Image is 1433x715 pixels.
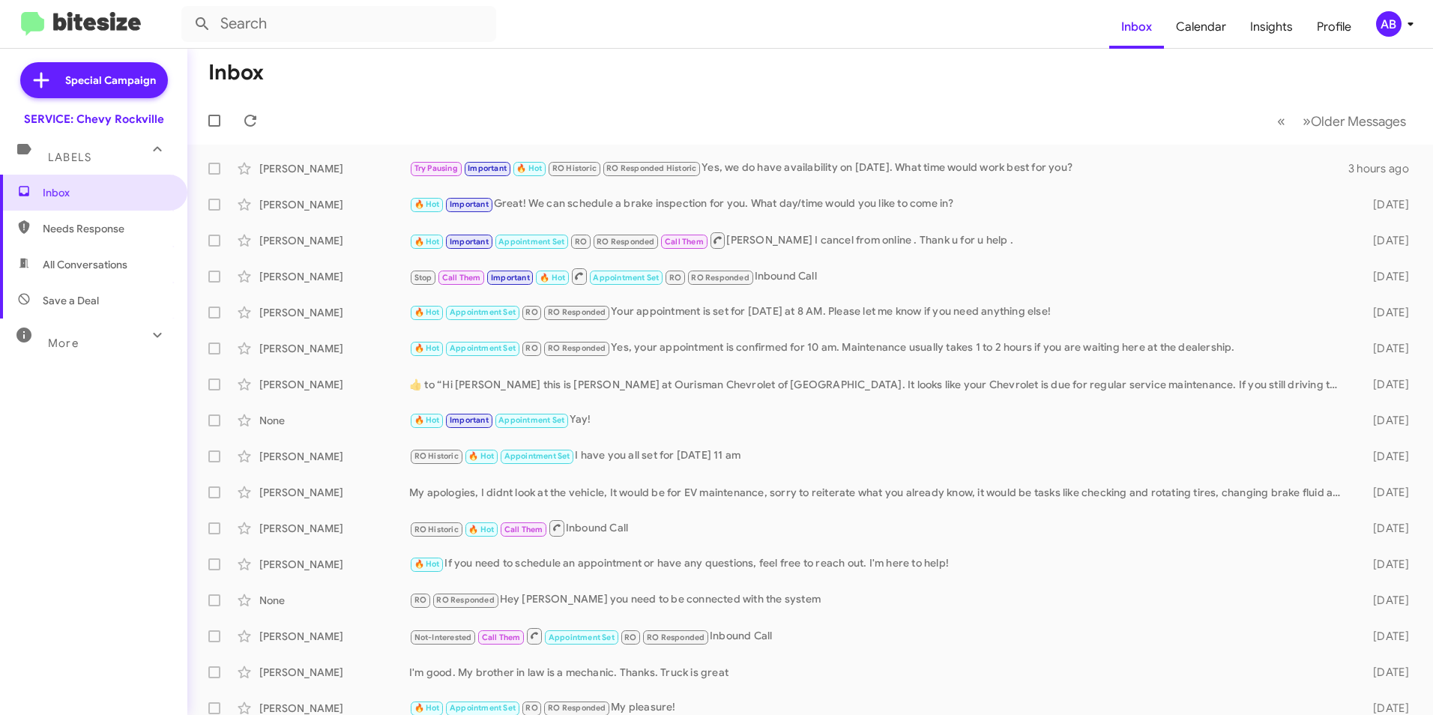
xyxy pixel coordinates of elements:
span: 🔥 Hot [414,199,440,209]
span: RO Historic [414,525,459,534]
span: 🔥 Hot [468,451,494,461]
button: Previous [1268,106,1294,136]
span: Important [491,273,530,283]
div: [DATE] [1349,197,1421,212]
div: Yay! [409,411,1349,429]
span: RO Responded [647,633,705,642]
div: [PERSON_NAME] [259,269,409,284]
span: Call Them [442,273,481,283]
div: [PERSON_NAME] [259,629,409,644]
span: Not-Interested [414,633,472,642]
span: Appointment Set [549,633,615,642]
span: RO Responded [597,237,654,247]
span: Special Campaign [65,73,156,88]
span: » [1303,112,1311,130]
div: I'm good. My brother in law is a mechanic. Thanks. Truck is great [409,665,1349,680]
span: More [48,337,79,350]
div: [PERSON_NAME] [259,197,409,212]
h1: Inbox [208,61,264,85]
span: Call Them [482,633,521,642]
div: [DATE] [1349,377,1421,392]
span: RO Responded [548,343,606,353]
span: RO [575,237,587,247]
span: Appointment Set [504,451,570,461]
div: Yes, we do have availability on [DATE]. What time would work best for you? [409,160,1348,177]
input: Search [181,6,496,42]
div: [PERSON_NAME] [259,557,409,572]
div: [PERSON_NAME] [259,161,409,176]
span: 🔥 Hot [414,343,440,353]
div: [DATE] [1349,341,1421,356]
div: [DATE] [1349,269,1421,284]
span: Try Pausing [414,163,458,173]
nav: Page navigation example [1269,106,1415,136]
span: 🔥 Hot [468,525,494,534]
span: RO Responded [691,273,749,283]
a: Inbox [1109,5,1164,49]
div: [DATE] [1349,485,1421,500]
div: [PERSON_NAME] [259,305,409,320]
span: Appointment Set [593,273,659,283]
div: Your appointment is set for [DATE] at 8 AM. Please let me know if you need anything else! [409,304,1349,321]
div: [PERSON_NAME] [259,521,409,536]
div: Great! We can schedule a brake inspection for you. What day/time would you like to come in? [409,196,1349,213]
a: Special Campaign [20,62,168,98]
span: 🔥 Hot [414,559,440,569]
div: SERVICE: Chevy Rockville [24,112,164,127]
a: Profile [1305,5,1363,49]
span: « [1277,112,1285,130]
div: [DATE] [1349,593,1421,608]
span: RO Responded [436,595,494,605]
div: Yes, your appointment is confirmed for 10 am. Maintenance usually takes 1 to 2 hours if you are w... [409,340,1349,357]
div: ​👍​ to “ Hi [PERSON_NAME] this is [PERSON_NAME] at Ourisman Chevrolet of [GEOGRAPHIC_DATA]. It lo... [409,377,1349,392]
span: Important [450,415,489,425]
span: Save a Deal [43,293,99,308]
div: [PERSON_NAME] [259,233,409,248]
div: None [259,593,409,608]
span: RO Historic [414,451,459,461]
div: [DATE] [1349,521,1421,536]
span: RO [669,273,681,283]
span: Appointment Set [450,307,516,317]
span: RO Responded [548,307,606,317]
span: Appointment Set [450,703,516,713]
div: 3 hours ago [1348,161,1421,176]
a: Calendar [1164,5,1238,49]
span: Appointment Set [498,415,564,425]
span: RO [525,703,537,713]
span: RO Historic [552,163,597,173]
button: Next [1294,106,1415,136]
span: Important [468,163,507,173]
span: Stop [414,273,432,283]
div: My apologies, I didnt look at the vehicle, It would be for EV maintenance, sorry to reiterate wha... [409,485,1349,500]
div: [DATE] [1349,305,1421,320]
a: Insights [1238,5,1305,49]
div: None [259,413,409,428]
div: Inbound Call [409,267,1349,286]
div: [PERSON_NAME] I cancel from online . Thank u for u help . [409,231,1349,250]
span: RO [525,343,537,353]
div: [PERSON_NAME] [259,341,409,356]
span: RO [624,633,636,642]
div: If you need to schedule an appointment or have any questions, feel free to reach out. I'm here to... [409,555,1349,573]
span: All Conversations [43,257,127,272]
span: Needs Response [43,221,170,236]
div: [DATE] [1349,665,1421,680]
span: 🔥 Hot [414,237,440,247]
div: Inbound Call [409,627,1349,645]
span: Call Them [504,525,543,534]
span: Appointment Set [450,343,516,353]
span: RO Responded Historic [606,163,696,173]
div: I have you all set for [DATE] 11 am [409,447,1349,465]
div: Inbound Call [409,519,1349,537]
div: [DATE] [1349,629,1421,644]
span: RO [414,595,426,605]
span: Important [450,237,489,247]
div: [PERSON_NAME] [259,377,409,392]
span: Labels [48,151,91,164]
button: AB [1363,11,1417,37]
span: RO [525,307,537,317]
span: 🔥 Hot [414,415,440,425]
